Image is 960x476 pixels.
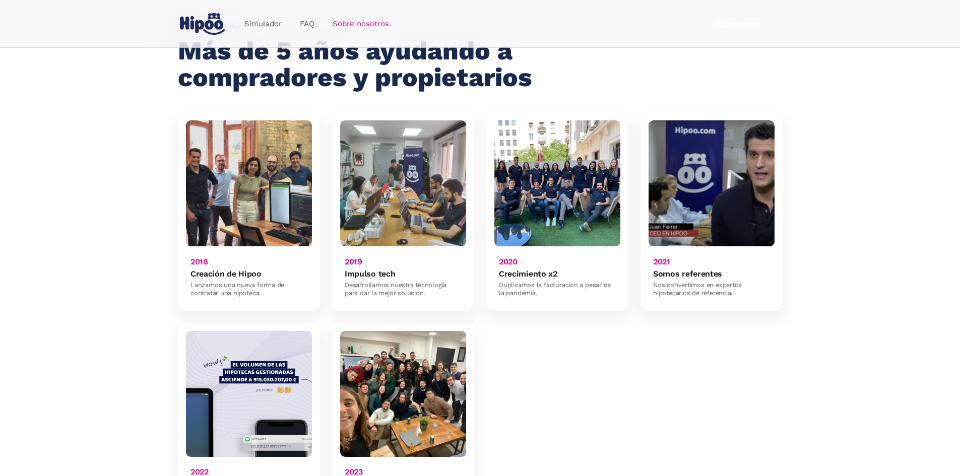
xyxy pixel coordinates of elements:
a: Sobre nosotros [324,14,398,34]
div: Nos convertimos en expertos hipotecarios de referencia. [653,281,770,298]
h6: Crecimiento x2 [499,269,557,279]
h6: 2021 [653,257,670,266]
h6: 2020 [499,257,518,266]
div: Lanzamos una nueva forma de contratar una hipoteca. [190,281,307,298]
h6: 2018 [190,257,208,266]
h6: Creación de Hipoo [190,269,262,279]
h2: Más de 5 años ayudando a compradores y propietarios [178,37,539,92]
div: Desarrollamos nuestra tecnología para dar la mejor solución. [345,281,461,298]
a: FAQ [291,14,324,34]
h6: Somos referentes [653,269,722,279]
a: Simulador [235,14,291,34]
a: Comenzar [693,12,783,36]
a: home [178,9,227,39]
h6: 2019 [345,257,362,266]
div: Duplicamos la facturación a pesar de la pandemia. [499,281,615,298]
h6: Impulso tech [345,269,395,279]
